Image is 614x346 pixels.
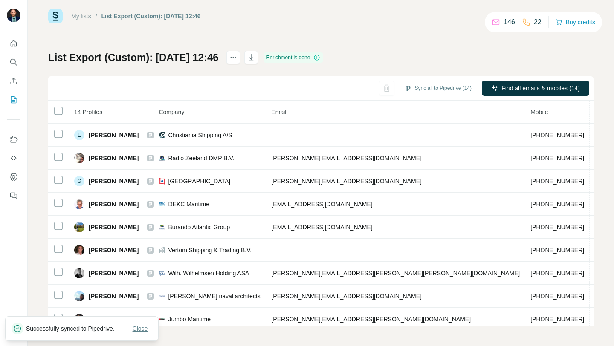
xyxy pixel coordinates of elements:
div: Enrichment is done [264,52,323,63]
span: [PERSON_NAME][EMAIL_ADDRESS][PERSON_NAME][DOMAIN_NAME] [271,316,471,323]
img: company-logo [159,293,165,300]
span: [PERSON_NAME] [89,177,139,185]
span: Christiania Shipping A/S [168,131,232,139]
span: [PERSON_NAME] naval architects [168,292,260,300]
span: [PHONE_NUMBER] [530,132,584,138]
span: [PERSON_NAME] [89,246,139,254]
span: [PHONE_NUMBER] [530,178,584,185]
span: [PERSON_NAME][EMAIL_ADDRESS][PERSON_NAME][PERSON_NAME][DOMAIN_NAME] [271,270,520,277]
button: Enrich CSV [7,73,20,89]
button: Buy credits [556,16,595,28]
img: company-logo [159,201,165,208]
span: [PERSON_NAME][EMAIL_ADDRESS][DOMAIN_NAME] [271,178,421,185]
span: [PERSON_NAME][EMAIL_ADDRESS][DOMAIN_NAME] [271,293,421,300]
span: Company [159,109,184,115]
span: [PERSON_NAME] [89,200,139,208]
img: company-logo [159,155,165,161]
button: Dashboard [7,169,20,185]
img: Avatar [74,245,84,255]
span: Wilh. Wilhelmsen Holding ASA [168,269,249,277]
button: Use Surfe on LinkedIn [7,132,20,147]
span: [PHONE_NUMBER] [530,316,584,323]
h1: List Export (Custom): [DATE] 12:46 [48,51,219,64]
button: My lists [7,92,20,107]
img: Avatar [74,268,84,278]
img: company-logo [159,132,165,138]
img: company-logo [159,224,165,231]
button: actions [226,51,240,64]
span: [PHONE_NUMBER] [530,201,584,208]
span: Close [133,324,148,333]
span: [EMAIL_ADDRESS][DOMAIN_NAME] [271,224,372,231]
span: [PHONE_NUMBER] [530,270,584,277]
span: Jumbo Maritime [168,315,211,323]
img: Avatar [74,153,84,163]
span: [PHONE_NUMBER] [530,224,584,231]
button: Find all emails & mobiles (14) [482,81,589,96]
span: [PERSON_NAME][EMAIL_ADDRESS][DOMAIN_NAME] [271,155,421,161]
span: [PERSON_NAME] [89,315,139,323]
span: DEKC Maritime [168,200,209,208]
p: 146 [504,17,515,27]
p: Successfully synced to Pipedrive. [26,324,122,333]
span: [GEOGRAPHIC_DATA] [168,177,230,185]
img: Avatar [74,222,84,232]
span: 14 Profiles [74,109,102,115]
span: Email [271,109,286,115]
span: [PHONE_NUMBER] [530,247,584,254]
p: 22 [534,17,542,27]
span: [PERSON_NAME] [89,154,139,162]
span: Mobile [530,109,548,115]
img: company-logo [159,178,165,185]
span: [PERSON_NAME] [89,131,139,139]
span: [PERSON_NAME] [89,292,139,300]
span: [PHONE_NUMBER] [530,293,584,300]
span: Find all emails & mobiles (14) [501,84,580,92]
span: [PHONE_NUMBER] [530,155,584,161]
img: Avatar [7,9,20,22]
span: [PERSON_NAME] [89,269,139,277]
span: [EMAIL_ADDRESS][DOMAIN_NAME] [271,201,372,208]
button: Close [127,321,154,336]
button: Sync all to Pipedrive (14) [399,82,478,95]
button: Quick start [7,36,20,51]
div: E [74,130,84,140]
button: Feedback [7,188,20,203]
button: Use Surfe API [7,150,20,166]
img: company-logo [159,271,165,276]
img: company-logo [159,316,165,323]
span: Burando Atlantic Group [168,223,230,231]
div: G [74,176,84,186]
a: My lists [71,13,91,20]
img: Avatar [74,291,84,301]
span: Radio Zeeland DMP B.V. [168,154,234,162]
li: / [96,12,97,20]
span: Vertom Shipping & Trading B.V. [168,246,252,254]
span: [PERSON_NAME] [89,223,139,231]
button: Search [7,55,20,70]
img: Avatar [74,314,84,324]
img: Avatar [74,199,84,209]
img: Surfe Logo [48,9,63,23]
div: List Export (Custom): [DATE] 12:46 [101,12,201,20]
